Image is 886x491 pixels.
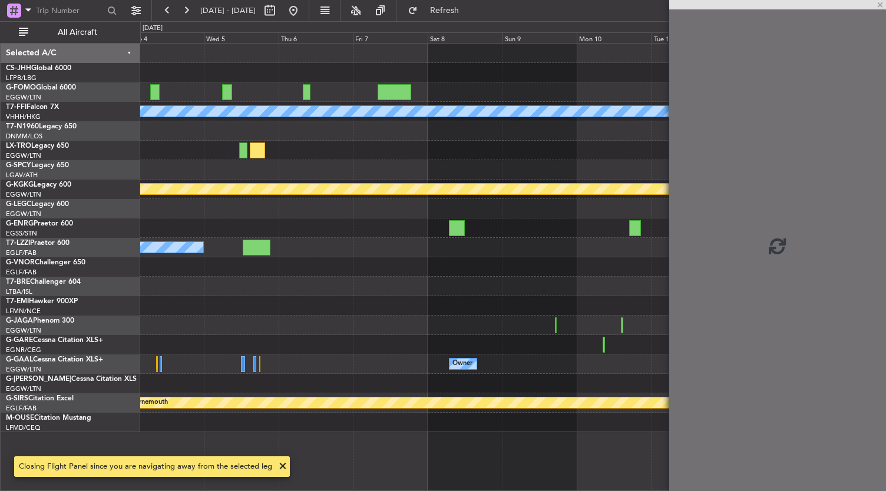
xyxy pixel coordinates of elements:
a: LFMN/NCE [6,307,41,316]
a: T7-LZZIPraetor 600 [6,240,70,247]
div: Tue 11 [652,32,726,43]
span: G-JAGA [6,317,33,324]
span: LX-TRO [6,142,31,150]
a: EGGW/LTN [6,210,41,218]
span: T7-FFI [6,104,27,111]
a: T7-EMIHawker 900XP [6,298,78,305]
a: EGSS/STN [6,229,37,238]
span: G-[PERSON_NAME] [6,376,71,383]
span: T7-BRE [6,278,30,286]
a: EGGW/LTN [6,93,41,102]
div: Owner [452,355,472,373]
div: Wed 5 [204,32,279,43]
a: T7-N1960Legacy 650 [6,123,77,130]
a: EGGW/LTN [6,190,41,199]
a: M-OUSECitation Mustang [6,414,91,422]
a: G-KGKGLegacy 600 [6,181,71,188]
input: Trip Number [36,2,104,19]
a: EGGW/LTN [6,384,41,393]
a: VHHH/HKG [6,112,41,121]
a: EGLF/FAB [6,404,37,413]
a: EGLF/FAB [6,268,37,277]
div: Closing Flight Panel since you are navigating away from the selected leg [19,461,272,473]
span: G-LEGC [6,201,31,208]
a: LX-TROLegacy 650 [6,142,69,150]
a: LGAV/ATH [6,171,38,180]
span: T7-EMI [6,298,29,305]
a: T7-FFIFalcon 7X [6,104,59,111]
span: T7-N1960 [6,123,39,130]
span: G-GARE [6,337,33,344]
div: Sat 8 [428,32,502,43]
div: Mon 10 [577,32,652,43]
span: Refresh [420,6,470,15]
a: EGGW/LTN [6,151,41,160]
span: M-OUSE [6,414,34,422]
a: G-FOMOGlobal 6000 [6,84,76,91]
div: Thu 6 [279,32,353,43]
a: G-ENRGPraetor 600 [6,220,73,227]
div: Fri 7 [353,32,428,43]
a: LFPB/LBG [6,74,37,82]
a: T7-BREChallenger 604 [6,278,81,286]
a: EGNR/CEG [6,346,41,354]
a: G-LEGCLegacy 600 [6,201,69,208]
button: All Aircraft [13,23,128,42]
a: CS-JHHGlobal 6000 [6,65,71,72]
span: G-FOMO [6,84,36,91]
a: G-JAGAPhenom 300 [6,317,74,324]
span: G-KGKG [6,181,34,188]
a: EGGW/LTN [6,326,41,335]
a: G-GARECessna Citation XLS+ [6,337,103,344]
span: All Aircraft [31,28,124,37]
a: G-SIRSCitation Excel [6,395,74,402]
span: G-GAAL [6,356,33,363]
a: LTBA/ISL [6,287,32,296]
span: G-SIRS [6,395,28,402]
span: G-SPCY [6,162,31,169]
a: EGLF/FAB [6,248,37,257]
button: Refresh [402,1,473,20]
a: G-GAALCessna Citation XLS+ [6,356,103,363]
div: Tue 4 [130,32,204,43]
a: G-SPCYLegacy 650 [6,162,69,169]
a: DNMM/LOS [6,132,42,141]
a: G-[PERSON_NAME]Cessna Citation XLS [6,376,137,383]
span: T7-LZZI [6,240,30,247]
span: G-VNOR [6,259,35,266]
div: [DATE] [143,24,163,34]
a: LFMD/CEQ [6,423,40,432]
div: Sun 9 [502,32,577,43]
span: [DATE] - [DATE] [200,5,256,16]
a: G-VNORChallenger 650 [6,259,85,266]
span: G-ENRG [6,220,34,227]
a: EGGW/LTN [6,365,41,374]
span: CS-JHH [6,65,31,72]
